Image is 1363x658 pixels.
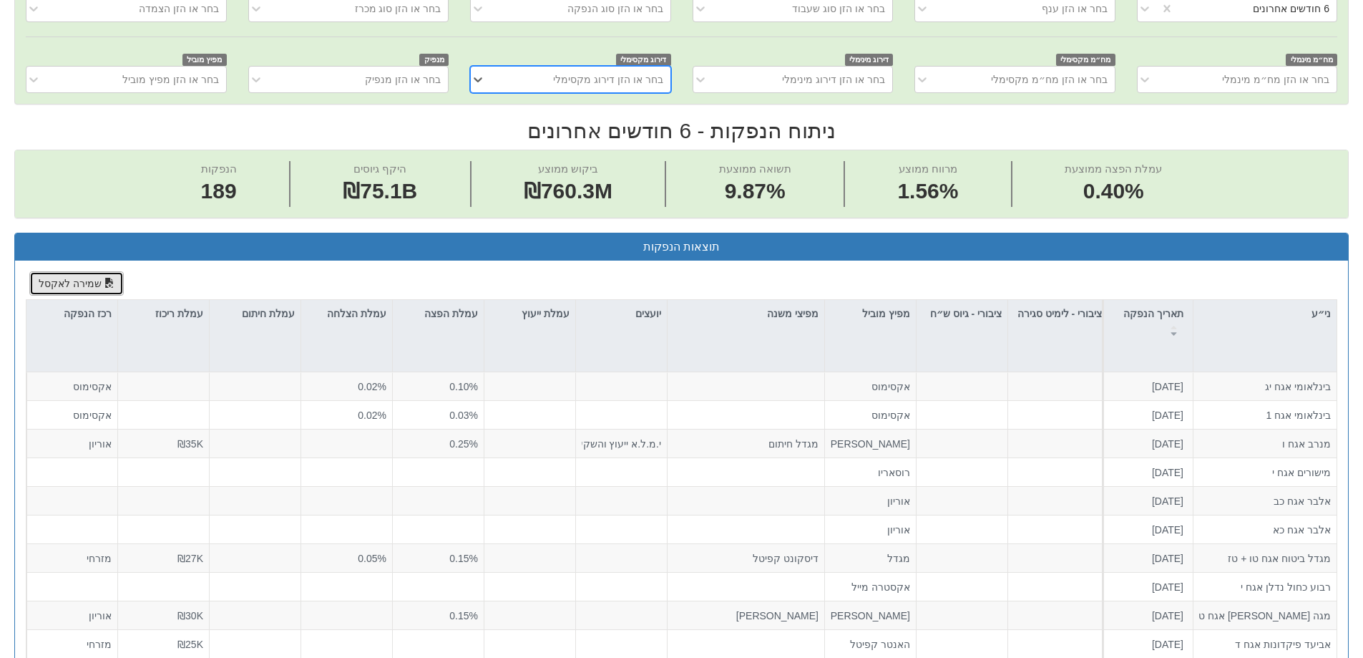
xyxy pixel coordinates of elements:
[553,72,663,87] div: בחר או הזן דירוג מקסימלי
[673,609,819,623] div: [PERSON_NAME]
[1193,300,1337,327] div: ני״ע
[118,300,209,327] div: עמלת ריכוז
[419,54,449,66] span: מנפיק
[792,1,885,16] div: בחר או הזן סוג שעבוד
[1108,609,1183,623] div: [DATE]
[307,408,386,422] div: 0.02%
[353,163,406,175] span: היקף גיוסים
[899,163,957,175] span: מרווח ממוצע
[1222,72,1329,87] div: בחר או הזן מח״מ מינמלי
[831,465,910,480] div: רוסאריו
[673,437,819,451] div: מגדל חיתום
[177,438,203,450] span: ₪35K
[1199,408,1331,422] div: בינלאומי אגח 1
[1108,437,1183,451] div: [DATE]
[177,553,203,564] span: ₪27K
[33,437,112,451] div: אוריון
[33,609,112,623] div: אוריון
[182,54,227,66] span: מפיץ מוביל
[831,580,910,594] div: אקסטרה מייל
[484,300,575,327] div: עמלת ייעוץ
[897,176,958,207] span: 1.56%
[673,551,819,566] div: דיסקונט קפיטל
[307,551,386,566] div: 0.05%
[1065,176,1162,207] span: 0.40%
[399,437,478,451] div: 0.25%
[139,1,219,16] div: בחר או הזן הצמדה
[1199,609,1331,623] div: מגה [PERSON_NAME] אגח ט
[393,300,484,327] div: עמלת הפצה
[825,300,916,327] div: מפיץ מוביל
[1065,163,1162,175] span: עמלת הפצה ממוצעת
[1042,1,1108,16] div: בחר או הזן ענף
[782,72,885,87] div: בחר או הזן דירוג מינימלי
[991,72,1108,87] div: בחר או הזן מח״מ מקסימלי
[1108,523,1183,537] div: [DATE]
[917,300,1007,344] div: ציבורי - גיוס ש״ח
[343,179,417,203] span: ₪75.1B
[831,551,910,566] div: מגדל
[201,163,237,175] span: הנפקות
[1199,637,1331,652] div: אביעד פיקדונות אגח ד
[1108,494,1183,508] div: [DATE]
[301,300,392,327] div: עמלת הצלחה
[1286,54,1337,66] span: מח״מ מינמלי
[399,379,478,394] div: 0.10%
[1108,637,1183,652] div: [DATE]
[1199,379,1331,394] div: בינלאומי אגח יג
[1104,300,1193,344] div: תאריך הנפקה
[365,72,441,87] div: בחר או הזן מנפיק
[576,300,667,327] div: יועצים
[719,163,791,175] span: תשואה ממוצעת
[1199,494,1331,508] div: אלבר אגח כב
[33,408,112,422] div: אקסימוס
[122,72,219,87] div: בחר או הזן מפיץ מוביל
[177,639,203,650] span: ₪25K
[1199,523,1331,537] div: אלבר אגח כא
[355,1,441,16] div: בחר או הזן סוג מכרז
[1108,580,1183,594] div: [DATE]
[1253,1,1329,16] div: 6 חודשים אחרונים
[567,1,663,16] div: בחר או הזן סוג הנפקה
[210,300,301,327] div: עמלת חיתום
[582,437,661,451] div: י.מ.ל.א ייעוץ והשקעות בע"מ
[831,437,910,451] div: [PERSON_NAME], לאומי פרטנרס
[831,609,910,623] div: [PERSON_NAME], לידר
[26,300,117,327] div: רכז הנפקה
[538,163,598,175] span: ביקוש ממוצע
[1056,54,1115,66] span: מח״מ מקסימלי
[177,610,203,621] span: ₪30K
[1108,379,1183,394] div: [DATE]
[616,54,671,66] span: דירוג מקסימלי
[524,179,612,203] span: ₪760.3M
[33,551,112,566] div: מזרחי
[719,176,791,207] span: 9.87%
[33,379,112,394] div: אקסימוס
[668,300,824,327] div: מפיצי משנה
[1199,580,1331,594] div: רבוע כחול נדלן אגח י
[831,523,910,537] div: אוריון
[29,271,124,296] button: שמירה לאקסל
[845,54,894,66] span: דירוג מינימלי
[831,379,910,394] div: אקסימוס
[33,637,112,652] div: מזרחי
[399,609,478,623] div: 0.15%
[26,241,1337,253] h3: תוצאות הנפקות
[1108,551,1183,566] div: [DATE]
[831,637,910,652] div: האנטר קפיטל
[1108,465,1183,480] div: [DATE]
[201,176,237,207] span: 189
[831,408,910,422] div: אקסימוס
[399,551,478,566] div: 0.15%
[1199,551,1331,566] div: מגדל ביטוח אגח טו + טז
[1199,437,1331,451] div: מנרב אגח ו
[14,119,1349,142] h2: ניתוח הנפקות - 6 חודשים אחרונים
[1108,408,1183,422] div: [DATE]
[399,408,478,422] div: 0.03%
[1008,300,1108,344] div: ציבורי - לימיט סגירה
[831,494,910,508] div: אוריון
[1199,465,1331,480] div: מישורים אגח י
[307,379,386,394] div: 0.02%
